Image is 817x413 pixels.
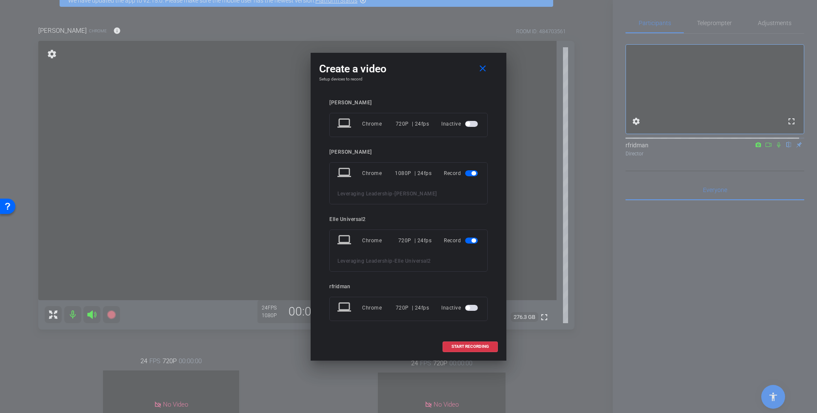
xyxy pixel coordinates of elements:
div: Inactive [441,116,480,132]
div: Record [444,233,480,248]
span: START RECORDING [451,344,489,349]
mat-icon: laptop [337,116,353,132]
span: - [393,258,395,264]
div: rfridman [329,284,488,290]
div: Chrome [362,166,395,181]
div: Create a video [319,61,498,77]
div: Chrome [362,233,398,248]
div: 720P | 24fps [396,300,429,315]
div: Inactive [441,300,480,315]
mat-icon: laptop [337,166,353,181]
span: - [393,191,395,197]
mat-icon: laptop [337,233,353,248]
h4: Setup devices to record [319,77,498,82]
div: 720P | 24fps [396,116,429,132]
div: Chrome [362,300,396,315]
div: Chrome [362,116,396,132]
div: Elle Universal2 [329,216,488,223]
span: Leveraging Leadership [337,258,393,264]
div: 1080P | 24fps [395,166,431,181]
button: START RECORDING [443,341,498,352]
mat-icon: laptop [337,300,353,315]
div: [PERSON_NAME] [329,100,488,106]
div: 720P | 24fps [398,233,432,248]
div: Record [444,166,480,181]
span: [PERSON_NAME] [394,191,437,197]
mat-icon: close [477,63,488,74]
span: Leveraging Leadership [337,191,393,197]
div: [PERSON_NAME] [329,149,488,155]
span: Elle Universal2 [394,258,431,264]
